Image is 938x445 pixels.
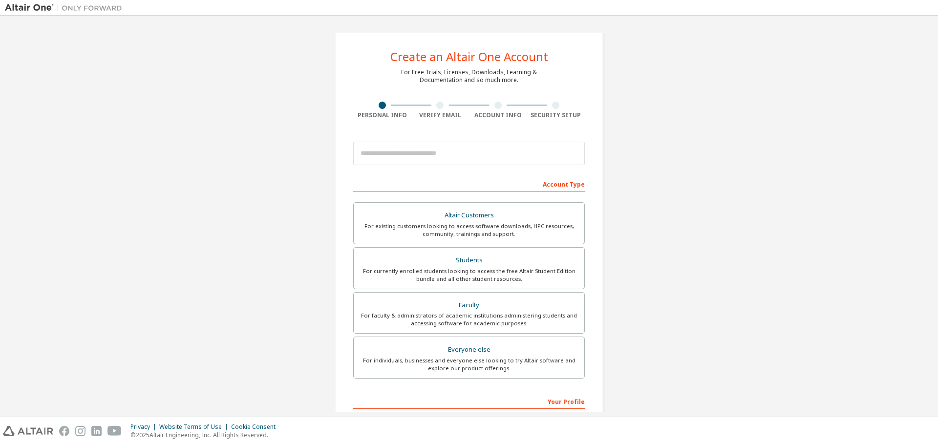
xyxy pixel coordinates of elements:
img: Altair One [5,3,127,13]
div: Everyone else [360,343,578,357]
div: Personal Info [353,111,411,119]
img: linkedin.svg [91,426,102,436]
div: Privacy [130,423,159,431]
div: Your Profile [353,393,585,409]
img: youtube.svg [107,426,122,436]
div: For currently enrolled students looking to access the free Altair Student Edition bundle and all ... [360,267,578,283]
div: Altair Customers [360,209,578,222]
div: For individuals, businesses and everyone else looking to try Altair software and explore our prod... [360,357,578,372]
div: Cookie Consent [231,423,281,431]
div: Security Setup [527,111,585,119]
div: Account Info [469,111,527,119]
img: facebook.svg [59,426,69,436]
img: instagram.svg [75,426,85,436]
div: Verify Email [411,111,469,119]
div: For faculty & administrators of academic institutions administering students and accessing softwa... [360,312,578,327]
div: For existing customers looking to access software downloads, HPC resources, community, trainings ... [360,222,578,238]
div: Create an Altair One Account [390,51,548,63]
div: Students [360,254,578,267]
div: Account Type [353,176,585,191]
img: altair_logo.svg [3,426,53,436]
div: Faculty [360,298,578,312]
p: © 2025 Altair Engineering, Inc. All Rights Reserved. [130,431,281,439]
div: Website Terms of Use [159,423,231,431]
div: For Free Trials, Licenses, Downloads, Learning & Documentation and so much more. [401,68,537,84]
